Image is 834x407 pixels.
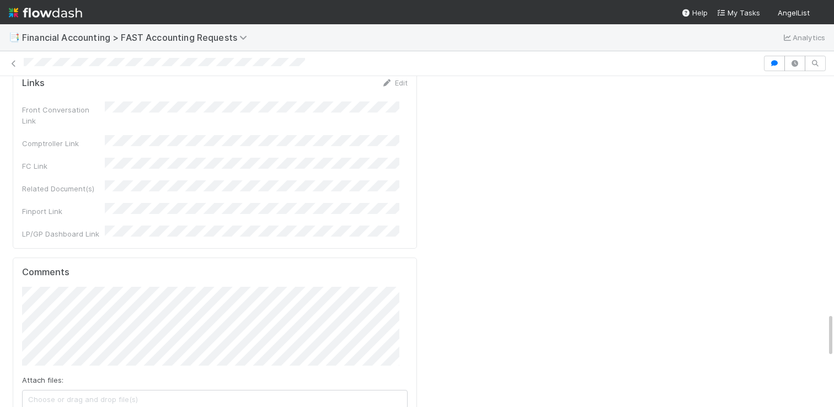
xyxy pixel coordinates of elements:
[778,8,810,17] span: AngelList
[717,7,760,18] a: My Tasks
[22,228,105,239] div: LP/GP Dashboard Link
[717,8,760,17] span: My Tasks
[22,32,253,43] span: Financial Accounting > FAST Accounting Requests
[22,206,105,217] div: Finport Link
[22,78,45,89] h5: Links
[814,8,825,19] img: avatar_e7d5656d-bda2-4d83-89d6-b6f9721f96bd.png
[681,7,708,18] div: Help
[9,3,82,22] img: logo-inverted-e16ddd16eac7371096b0.svg
[9,33,20,42] span: 📑
[22,104,105,126] div: Front Conversation Link
[22,267,408,278] h5: Comments
[782,31,825,44] a: Analytics
[22,138,105,149] div: Comptroller Link
[22,374,63,385] label: Attach files:
[382,78,408,87] a: Edit
[22,160,105,172] div: FC Link
[22,183,105,194] div: Related Document(s)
